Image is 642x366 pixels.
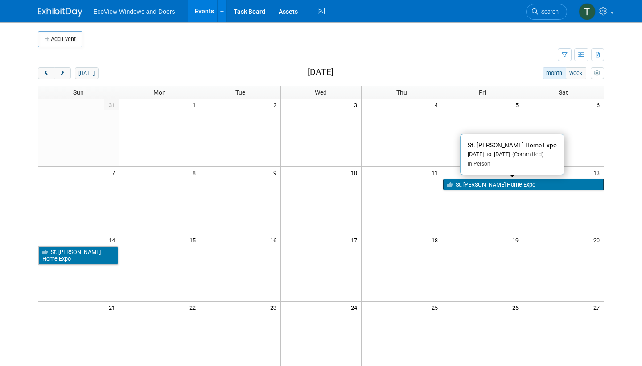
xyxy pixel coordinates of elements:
span: 24 [350,302,361,313]
span: 1 [192,99,200,110]
span: 10 [350,167,361,178]
button: month [543,67,566,79]
button: week [566,67,586,79]
span: Mon [153,89,166,96]
button: prev [38,67,54,79]
span: 6 [596,99,604,110]
span: 27 [593,302,604,313]
span: 8 [192,167,200,178]
span: Search [538,8,559,15]
span: 20 [593,234,604,245]
a: Search [526,4,567,20]
span: 17 [350,234,361,245]
span: 18 [431,234,442,245]
span: 7 [111,167,119,178]
span: 26 [511,302,523,313]
span: 22 [189,302,200,313]
span: 23 [269,302,280,313]
a: St. [PERSON_NAME] Home Expo [38,246,118,265]
span: 31 [104,99,119,110]
h2: [DATE] [308,67,333,77]
span: 25 [431,302,442,313]
button: next [54,67,70,79]
img: ExhibitDay [38,8,82,17]
span: Tue [235,89,245,96]
span: 9 [272,167,280,178]
span: Sat [559,89,568,96]
span: Thu [396,89,407,96]
span: 4 [434,99,442,110]
span: 19 [511,234,523,245]
a: St. [PERSON_NAME] Home Expo [443,179,604,191]
span: In-Person [468,161,490,167]
div: [DATE] to [DATE] [468,151,557,158]
span: 2 [272,99,280,110]
span: 5 [514,99,523,110]
span: (Committed) [510,151,543,158]
span: Sun [73,89,84,96]
span: 13 [593,167,604,178]
span: St. [PERSON_NAME] Home Expo [468,141,557,149]
span: 11 [431,167,442,178]
button: Add Event [38,31,82,47]
img: Taylor Sharp [579,3,596,20]
span: 16 [269,234,280,245]
button: [DATE] [75,67,99,79]
span: 3 [353,99,361,110]
span: 21 [108,302,119,313]
button: myCustomButton [591,67,604,79]
span: Wed [315,89,327,96]
span: EcoView Windows and Doors [93,8,175,15]
i: Personalize Calendar [594,71,600,76]
span: Fri [479,89,486,96]
span: 15 [189,234,200,245]
span: 14 [108,234,119,245]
